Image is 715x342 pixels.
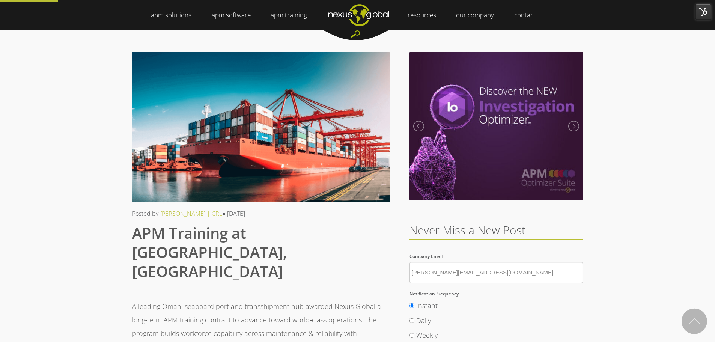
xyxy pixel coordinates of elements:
[416,331,438,340] span: Weekly
[416,316,431,325] span: Daily
[409,253,443,259] span: Company Email
[695,4,711,20] img: HubSpot Tools Menu Toggle
[409,318,414,323] input: Daily
[409,222,525,238] span: Never Miss a New Post
[409,303,414,308] input: Instant
[132,209,158,218] span: Posted by
[409,291,459,297] span: Notification Frequency
[132,223,287,282] span: APM Training at [GEOGRAPHIC_DATA], [GEOGRAPHIC_DATA]
[409,333,414,338] input: Weekly
[416,301,438,310] span: Instant
[160,209,222,218] a: [PERSON_NAME] | CRL
[222,209,245,218] span: ● [DATE]
[409,262,583,283] input: Company Email
[409,52,583,200] img: Meet the New Investigation Optimizer | September 2020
